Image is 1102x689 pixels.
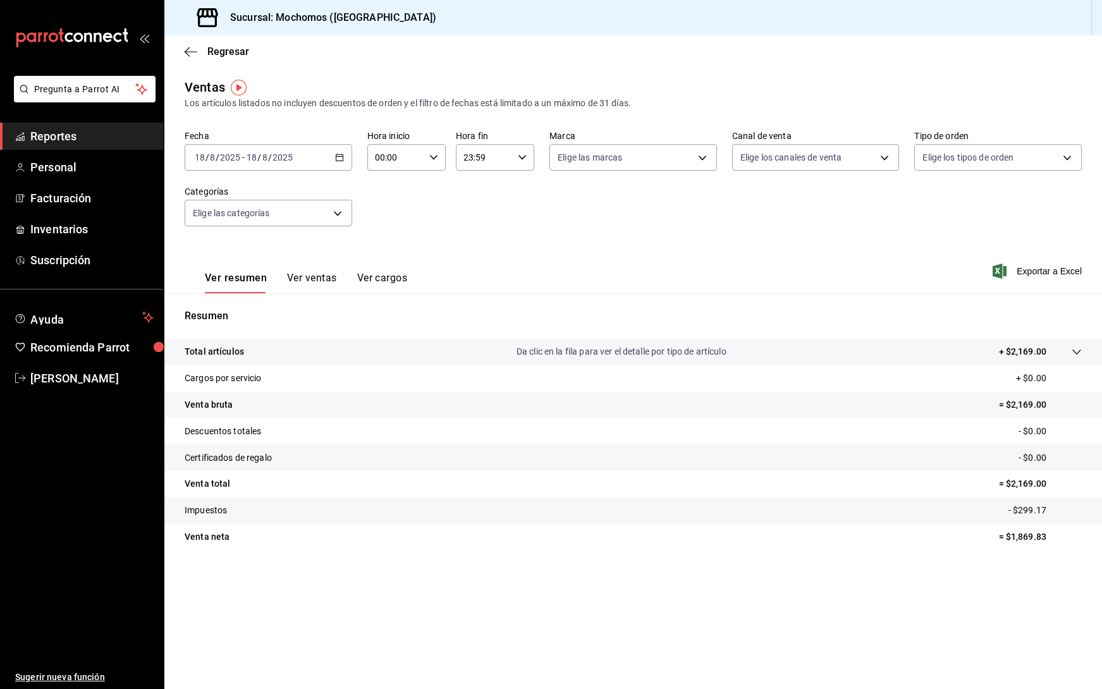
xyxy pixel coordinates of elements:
label: Canal de venta [732,131,900,140]
input: -- [246,152,257,162]
a: Pregunta a Parrot AI [9,92,156,105]
span: Regresar [207,46,249,58]
button: Ver ventas [287,272,337,293]
label: Fecha [185,131,352,140]
span: Elige los tipos de orden [922,151,1013,164]
input: ---- [272,152,293,162]
span: Facturación [30,190,154,207]
span: Personal [30,159,154,176]
span: / [257,152,261,162]
button: Regresar [185,46,249,58]
span: Reportes [30,128,154,145]
span: / [216,152,219,162]
p: Descuentos totales [185,425,261,438]
p: Certificados de regalo [185,451,272,465]
span: Elige las categorías [193,207,270,219]
p: Impuestos [185,504,227,517]
p: = $1,869.83 [999,530,1082,544]
p: Venta total [185,477,230,491]
button: Exportar a Excel [995,264,1082,279]
input: -- [262,152,268,162]
p: Cargos por servicio [185,372,262,385]
label: Tipo de orden [914,131,1082,140]
span: Sugerir nueva función [15,671,154,684]
span: Elige los canales de venta [740,151,842,164]
span: Suscripción [30,252,154,269]
span: Inventarios [30,221,154,238]
div: Ventas [185,78,225,97]
span: Recomienda Parrot [30,339,154,356]
p: Venta bruta [185,398,233,412]
span: Pregunta a Parrot AI [34,83,136,96]
p: - $299.17 [1008,504,1082,517]
label: Hora inicio [367,131,446,140]
div: navigation tabs [205,272,407,293]
p: = $2,169.00 [999,398,1082,412]
p: = $2,169.00 [999,477,1082,491]
div: Los artículos listados no incluyen descuentos de orden y el filtro de fechas está limitado a un m... [185,97,1082,110]
p: Total artículos [185,345,244,358]
p: - $0.00 [1019,425,1082,438]
label: Marca [549,131,717,140]
p: + $0.00 [1016,372,1082,385]
label: Hora fin [456,131,534,140]
input: -- [194,152,205,162]
input: ---- [219,152,241,162]
button: Ver cargos [357,272,408,293]
span: / [268,152,272,162]
span: - [242,152,245,162]
button: Pregunta a Parrot AI [14,76,156,102]
h3: Sucursal: Mochomos ([GEOGRAPHIC_DATA]) [220,10,436,25]
button: open_drawer_menu [139,33,149,43]
input: -- [209,152,216,162]
span: Elige las marcas [558,151,622,164]
p: Da clic en la fila para ver el detalle por tipo de artículo [517,345,726,358]
label: Categorías [185,187,352,196]
span: [PERSON_NAME] [30,370,154,387]
button: Ver resumen [205,272,267,293]
span: Ayuda [30,310,137,325]
p: Venta neta [185,530,230,544]
img: Tooltip marker [231,80,247,95]
p: - $0.00 [1019,451,1082,465]
span: / [205,152,209,162]
p: Resumen [185,308,1082,324]
p: + $2,169.00 [999,345,1046,358]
